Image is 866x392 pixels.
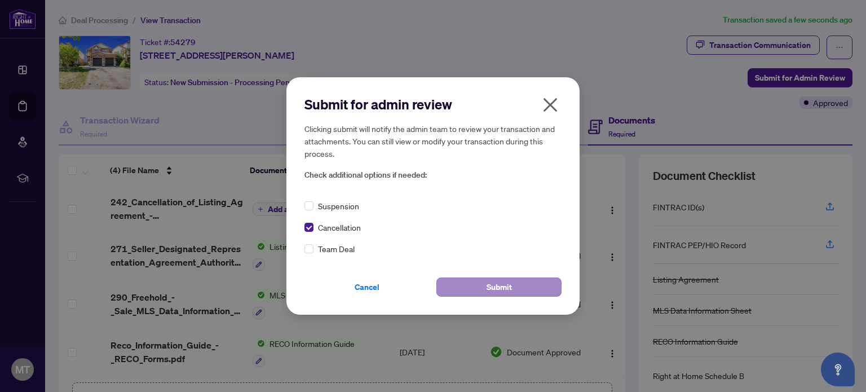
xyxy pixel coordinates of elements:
[318,243,355,255] span: Team Deal
[318,221,361,234] span: Cancellation
[821,353,855,386] button: Open asap
[304,169,562,182] span: Check additional options if needed:
[355,278,379,296] span: Cancel
[304,122,562,160] h5: Clicking submit will notify the admin team to review your transaction and attachments. You can st...
[304,278,430,297] button: Cancel
[318,200,359,212] span: Suspension
[541,96,559,114] span: close
[487,278,512,296] span: Submit
[436,278,562,297] button: Submit
[304,95,562,113] h2: Submit for admin review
